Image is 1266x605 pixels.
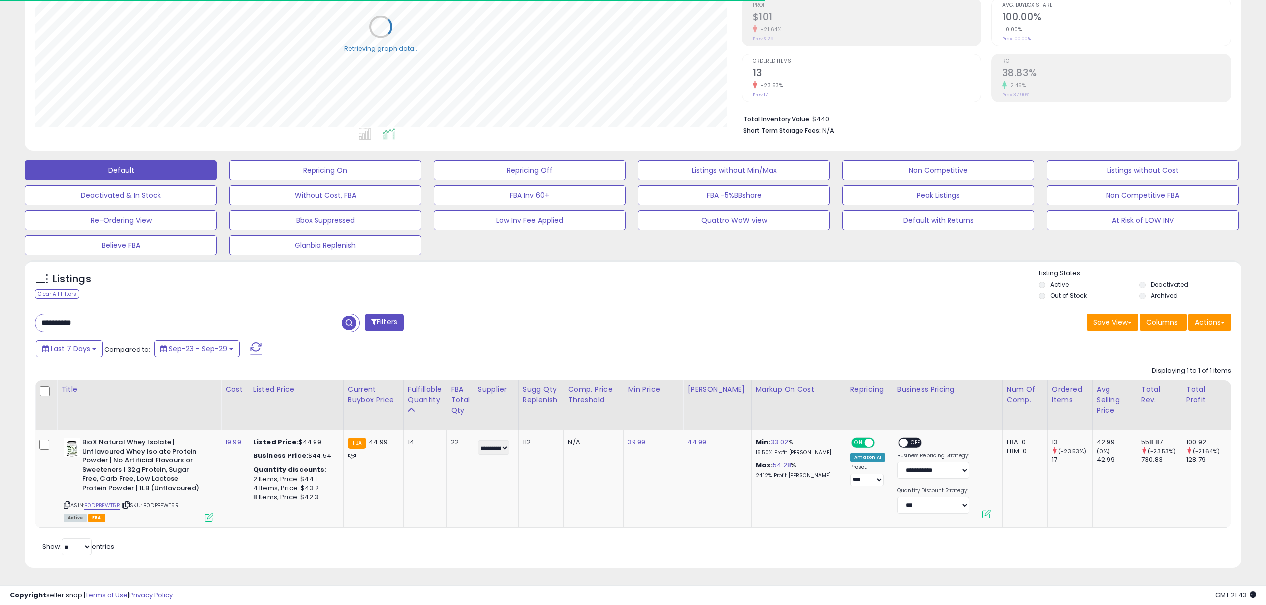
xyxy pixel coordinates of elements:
b: Quantity discounts [253,465,325,474]
div: Clear All Filters [35,289,79,299]
button: Without Cost, FBA [229,185,421,205]
button: Columns [1140,314,1187,331]
label: Quantity Discount Strategy: [897,487,969,494]
div: Retrieving graph data.. [344,44,417,53]
div: FBA Total Qty [451,384,470,416]
small: Prev: 100.00% [1002,36,1031,42]
div: 128.79 [1186,455,1227,464]
div: 100.92 [1186,438,1227,447]
th: CSV column name: cust_attr_1_Supplier [474,380,518,430]
button: Quattro WoW view [638,210,830,230]
button: Filters [365,314,404,331]
button: Re-Ordering View [25,210,217,230]
th: The percentage added to the cost of goods (COGS) that forms the calculator for Min & Max prices. [751,380,846,430]
div: Current Buybox Price [348,384,399,405]
a: Privacy Policy [129,590,173,600]
div: Comp. Price Threshold [568,384,619,405]
h2: 13 [753,67,981,81]
div: 17 [1052,455,1092,464]
div: Repricing [850,384,889,395]
small: Prev: $129 [753,36,774,42]
div: 13 [1052,438,1092,447]
span: N/A [822,126,834,135]
div: 112 [523,438,556,447]
div: Ordered Items [1052,384,1088,405]
div: Preset: [850,464,885,486]
div: FBM: 0 [1007,447,1040,455]
button: Actions [1188,314,1231,331]
div: Displaying 1 to 1 of 1 items [1152,366,1231,376]
button: Low Inv Fee Applied [434,210,626,230]
a: 19.99 [225,437,241,447]
div: 730.83 [1141,455,1182,464]
span: All listings currently available for purchase on Amazon [64,514,87,522]
label: Deactivated [1151,280,1188,289]
button: FBA Inv 60+ [434,185,626,205]
div: Total Rev. Diff. [1231,384,1256,416]
b: Listed Price: [253,437,299,447]
button: FBA -5%BBshare [638,185,830,205]
a: 39.99 [628,437,645,447]
div: Min Price [628,384,679,395]
span: 44.99 [369,437,388,447]
div: FBA: 0 [1007,438,1040,447]
button: Believe FBA [25,235,217,255]
button: Default [25,160,217,180]
small: -23.53% [757,82,783,89]
div: Amazon AI [850,453,885,462]
span: OFF [873,439,889,447]
div: Cost [225,384,245,395]
label: Business Repricing Strategy: [897,453,969,459]
b: Short Term Storage Fees: [743,126,821,135]
button: Last 7 Days [36,340,103,357]
div: Sugg Qty Replenish [523,384,560,405]
h2: 100.00% [1002,11,1231,25]
small: Prev: 37.90% [1002,92,1029,98]
div: 14 [408,438,439,447]
img: 41gAGj62dsL._SL40_.jpg [64,438,80,457]
small: 0.00% [1002,26,1022,33]
div: 42.99 [1097,455,1137,464]
div: % [756,438,838,456]
button: Repricing On [229,160,421,180]
strong: Copyright [10,590,46,600]
small: (0%) [1097,447,1110,455]
p: 16.50% Profit [PERSON_NAME] [756,449,838,456]
button: Repricing Off [434,160,626,180]
a: 44.99 [687,437,706,447]
div: 8 Items, Price: $42.3 [253,493,336,502]
button: Listings without Cost [1047,160,1239,180]
button: Default with Returns [842,210,1034,230]
div: 2 Items, Price: $44.1 [253,475,336,484]
button: At Risk of LOW INV [1047,210,1239,230]
button: Deactivated & In Stock [25,185,217,205]
button: Listings without Min/Max [638,160,830,180]
span: Avg. Buybox Share [1002,3,1231,8]
div: Business Pricing [897,384,998,395]
div: Supplier [478,384,514,395]
small: -21.64% [757,26,782,33]
li: $440 [743,112,1224,124]
div: 42.99 [1097,438,1137,447]
span: ROI [1002,59,1231,64]
b: Total Inventory Value: [743,115,811,123]
div: 22 [451,438,466,447]
div: -171.96 [1231,438,1252,447]
button: Peak Listings [842,185,1034,205]
div: Fulfillable Quantity [408,384,442,405]
span: Columns [1146,317,1178,327]
div: $44.99 [253,438,336,447]
a: 33.02 [770,437,788,447]
div: Listed Price [253,384,339,395]
small: FBA [348,438,366,449]
div: Avg Selling Price [1097,384,1133,416]
label: Out of Stock [1050,291,1087,300]
label: Active [1050,280,1069,289]
button: Save View [1087,314,1138,331]
div: : [253,465,336,474]
button: Sep-23 - Sep-29 [154,340,240,357]
p: Listing States: [1039,269,1241,278]
div: 558.87 [1141,438,1182,447]
small: Prev: 17 [753,92,768,98]
small: (-21.64%) [1193,447,1220,455]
